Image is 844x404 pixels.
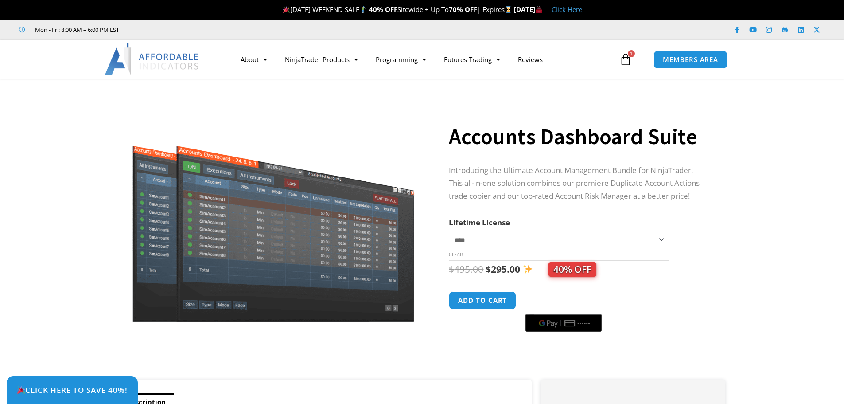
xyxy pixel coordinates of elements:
span: 40% OFF [548,262,596,277]
strong: 70% OFF [449,5,477,14]
nav: Menu [232,49,617,70]
img: ✨ [523,264,533,274]
button: Buy with GPay [525,314,602,332]
bdi: 295.00 [486,263,520,275]
span: Mon - Fri: 8:00 AM – 6:00 PM EST [33,24,119,35]
a: Reviews [509,49,552,70]
a: Futures Trading [435,49,509,70]
span: [DATE] WEEKEND SALE Sitewide + Up To | Expires [281,5,513,14]
img: 🏭 [536,6,542,13]
iframe: Secure express checkout frame [524,290,603,311]
a: Click Here [552,5,582,14]
strong: [DATE] [514,5,543,14]
h1: Accounts Dashboard Suite [449,121,708,152]
img: 🎉 [283,6,290,13]
a: Clear options [449,251,463,258]
a: About [232,49,276,70]
span: $ [486,263,491,275]
span: 1 [628,50,635,57]
label: Lifetime License [449,217,510,227]
a: NinjaTrader Products [276,49,367,70]
span: $ [449,263,454,275]
span: MEMBERS AREA [663,56,718,63]
img: ⌛ [505,6,512,13]
a: Programming [367,49,435,70]
a: 1 [606,47,645,72]
text: •••••• [578,320,591,326]
strong: 40% OFF [369,5,397,14]
img: 🏌️‍♂️ [360,6,366,13]
a: 🎉Click Here to save 40%! [7,376,138,404]
span: Click Here to save 40%! [17,386,128,394]
iframe: Customer reviews powered by Trustpilot [132,25,264,34]
img: 🎉 [17,386,25,394]
button: Add to cart [449,291,516,310]
img: Screenshot 2024-08-26 155710eeeee [131,94,416,322]
p: Introducing the Ultimate Account Management Bundle for NinjaTrader! This all-in-one solution comb... [449,164,708,203]
a: MEMBERS AREA [653,51,727,69]
bdi: 495.00 [449,263,483,275]
img: LogoAI | Affordable Indicators – NinjaTrader [105,43,200,75]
